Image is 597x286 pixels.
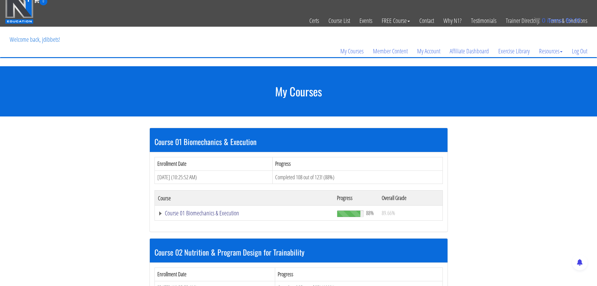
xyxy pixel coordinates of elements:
[275,268,443,281] th: Progress
[273,157,443,170] th: Progress
[5,27,65,52] p: Welcome back, jdibbets!
[534,36,567,66] a: Resources
[379,191,443,206] th: Overall Grade
[154,138,443,146] h3: Course 01 Biomechanics & Execution
[542,17,545,24] span: 0
[154,191,334,206] th: Course
[501,5,544,36] a: Trainer Directory
[336,36,368,66] a: My Courses
[534,17,540,24] img: icon11.png
[534,17,581,24] a: 0 items: $0.00
[305,5,324,36] a: Certs
[567,36,592,66] a: Log Out
[154,170,273,184] td: [DATE] (10:25:52 AM)
[368,36,412,66] a: Member Content
[324,5,355,36] a: Course List
[466,5,501,36] a: Testimonials
[439,5,466,36] a: Why N1?
[379,206,443,221] td: 89.66%
[154,157,273,170] th: Enrollment Date
[273,170,443,184] td: Completed 108 out of 123! (88%)
[566,17,569,24] span: $
[366,209,374,216] span: 88%
[154,248,443,256] h3: Course 02 Nutrition & Program Design for Trainability
[544,5,592,36] a: Terms & Conditions
[377,5,415,36] a: FREE Course
[158,210,331,216] a: Course 01 Biomechanics & Execution
[547,17,564,24] span: items:
[494,36,534,66] a: Exercise Library
[566,17,581,24] bdi: 0.00
[355,5,377,36] a: Events
[334,191,379,206] th: Progress
[445,36,494,66] a: Affiliate Dashboard
[412,36,445,66] a: My Account
[154,268,275,281] th: Enrollment Date
[415,5,439,36] a: Contact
